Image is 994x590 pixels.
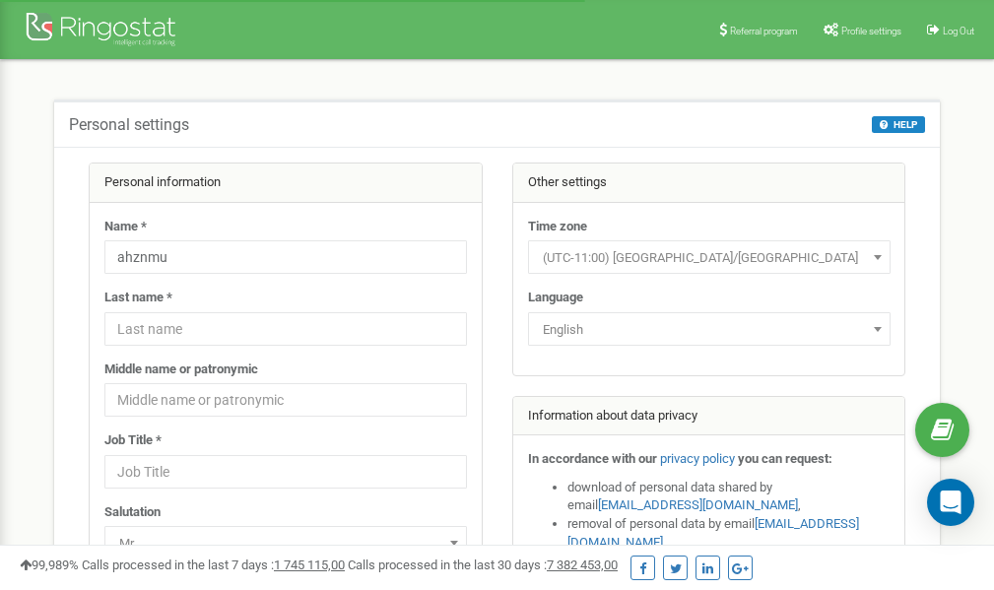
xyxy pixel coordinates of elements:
li: download of personal data shared by email , [567,479,891,515]
label: Name * [104,218,147,236]
span: Mr. [104,526,467,559]
input: Job Title [104,455,467,489]
div: Information about data privacy [513,397,905,436]
div: Personal information [90,164,482,203]
span: Referral program [730,26,798,36]
span: Calls processed in the last 30 days : [348,557,618,572]
span: Mr. [111,530,460,557]
label: Middle name or patronymic [104,361,258,379]
button: HELP [872,116,925,133]
span: 99,989% [20,557,79,572]
strong: In accordance with our [528,451,657,466]
label: Job Title * [104,431,162,450]
span: English [528,312,891,346]
input: Last name [104,312,467,346]
u: 7 382 453,00 [547,557,618,572]
span: Log Out [943,26,974,36]
span: (UTC-11:00) Pacific/Midway [528,240,891,274]
label: Time zone [528,218,587,236]
u: 1 745 115,00 [274,557,345,572]
label: Last name * [104,289,172,307]
label: Salutation [104,503,161,522]
span: English [535,316,884,344]
a: privacy policy [660,451,735,466]
input: Name [104,240,467,274]
input: Middle name or patronymic [104,383,467,417]
span: Profile settings [841,26,901,36]
li: removal of personal data by email , [567,515,891,552]
span: Calls processed in the last 7 days : [82,557,345,572]
div: Other settings [513,164,905,203]
strong: you can request: [738,451,832,466]
h5: Personal settings [69,116,189,134]
div: Open Intercom Messenger [927,479,974,526]
label: Language [528,289,583,307]
a: [EMAIL_ADDRESS][DOMAIN_NAME] [598,497,798,512]
span: (UTC-11:00) Pacific/Midway [535,244,884,272]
